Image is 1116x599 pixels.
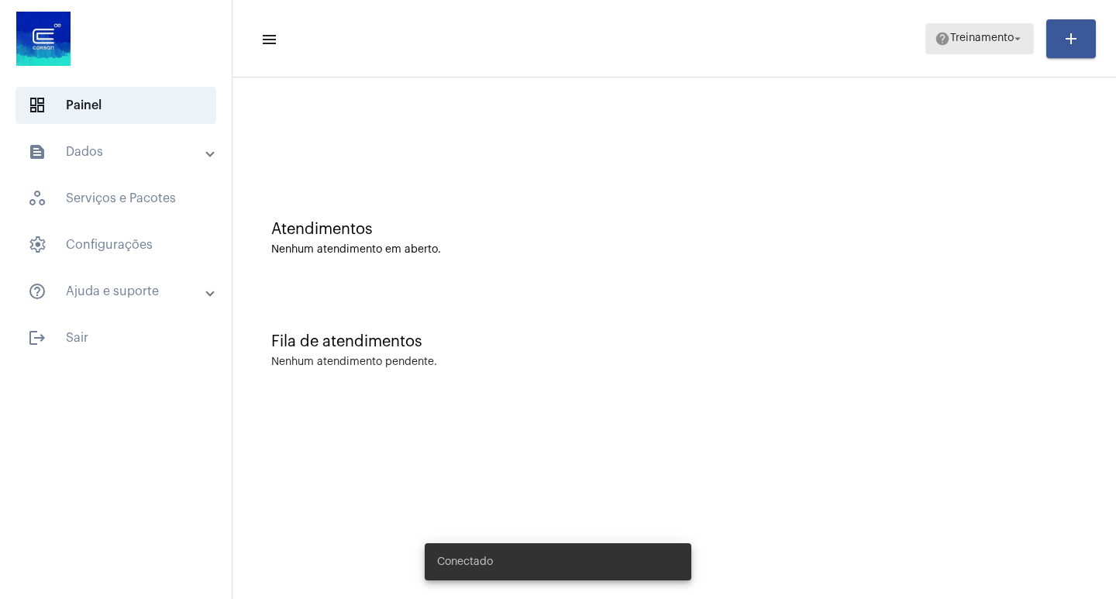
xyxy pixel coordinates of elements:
[28,236,46,254] span: sidenav icon
[15,226,216,263] span: Configurações
[271,356,437,368] div: Nenhum atendimento pendente.
[28,143,46,161] mat-icon: sidenav icon
[925,23,1034,54] button: Treinamento
[437,554,493,570] span: Conectado
[28,143,207,161] mat-panel-title: Dados
[28,96,46,115] span: sidenav icon
[271,221,1077,238] div: Atendimentos
[260,30,276,49] mat-icon: sidenav icon
[12,8,74,70] img: d4669ae0-8c07-2337-4f67-34b0df7f5ae4.jpeg
[28,282,46,301] mat-icon: sidenav icon
[28,282,207,301] mat-panel-title: Ajuda e suporte
[15,180,216,217] span: Serviços e Pacotes
[271,244,1077,256] div: Nenhum atendimento em aberto.
[1011,32,1025,46] mat-icon: arrow_drop_down
[28,329,46,347] mat-icon: sidenav icon
[1062,29,1080,48] mat-icon: add
[935,31,950,46] mat-icon: help
[950,33,1014,44] span: Treinamento
[15,87,216,124] span: Painel
[15,319,216,356] span: Sair
[9,273,232,310] mat-expansion-panel-header: sidenav iconAjuda e suporte
[271,333,1077,350] div: Fila de atendimentos
[9,133,232,170] mat-expansion-panel-header: sidenav iconDados
[28,189,46,208] span: sidenav icon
